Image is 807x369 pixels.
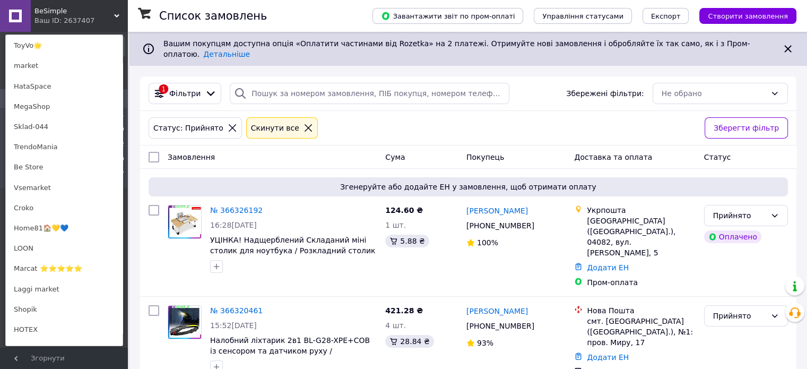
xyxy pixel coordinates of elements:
[6,238,123,259] a: LOON
[587,263,629,272] a: Додати ЕН
[713,210,766,221] div: Прийнято
[6,97,123,117] a: MegaShop
[466,221,534,230] span: [PHONE_NUMBER]
[6,178,123,198] a: Vsemarket
[34,6,114,16] span: BeSimple
[587,277,695,288] div: Пром-оплата
[466,205,528,216] a: [PERSON_NAME]
[587,305,695,316] div: Нова Пошта
[466,153,504,161] span: Покупець
[6,320,123,340] a: HOTEX
[168,205,202,239] a: Фото товару
[542,12,623,20] span: Управління статусами
[159,10,267,22] h1: Список замовлень
[249,122,301,134] div: Cкинути все
[708,12,788,20] span: Створити замовлення
[713,310,766,322] div: Прийнято
[6,279,123,299] a: Laggi market
[689,11,796,20] a: Створити замовлення
[230,83,509,104] input: Пошук за номером замовлення, ПІБ покупця, номером телефону, Email, номером накладної
[6,157,123,177] a: Be Store
[385,235,429,247] div: 5.88 ₴
[210,236,375,265] a: УЦІНКА! Надщерблений Складаний міні столик для ноутбука / Розкладний столик для дому / Стіл для н...
[168,153,215,161] span: Замовлення
[385,153,405,161] span: Cума
[203,50,250,58] a: Детальніше
[6,137,123,157] a: TrendoMania
[210,206,263,214] a: № 366326192
[714,122,779,134] span: Зберегти фільтр
[6,117,123,137] a: Sklad-044
[566,88,644,99] span: Збережені фільтри:
[705,117,788,139] button: Зберегти фільтр
[643,8,689,24] button: Експорт
[385,206,423,214] span: 124.60 ₴
[381,11,515,21] span: Завантажити звіт по пром-оплаті
[163,39,750,58] span: Вашим покупцям доступна опція «Оплатити частинами від Rozetka» на 2 платежі. Отримуйте нові замов...
[6,56,123,76] a: market
[6,340,123,360] a: Zevs-market
[168,305,202,339] a: Фото товару
[210,221,257,229] span: 16:28[DATE]
[6,218,123,238] a: Home81🏠💛💙
[385,321,406,330] span: 4 шт.
[466,322,534,330] span: [PHONE_NUMBER]
[477,238,498,247] span: 100%
[385,221,406,229] span: 1 шт.
[210,306,263,315] a: № 366320461
[385,335,433,348] div: 28.84 ₴
[151,122,225,134] div: Статус: Прийнято
[168,205,201,238] img: Фото товару
[6,299,123,320] a: Shopik
[587,316,695,348] div: смт. [GEOGRAPHIC_DATA] ([GEOGRAPHIC_DATA].), №1: пров. Миру, 17
[704,153,731,161] span: Статус
[704,230,761,243] div: Оплачено
[153,182,784,192] span: Згенеруйте або додайте ЕН у замовлення, щоб отримати оплату
[169,88,201,99] span: Фільтри
[651,12,681,20] span: Експорт
[662,88,766,99] div: Не обрано
[6,76,123,97] a: HataSpace
[385,306,423,315] span: 421.28 ₴
[534,8,632,24] button: Управління статусами
[6,259,123,279] a: Marcat ⭐⭐⭐⭐⭐
[587,205,695,216] div: Укрпошта
[699,8,796,24] button: Створити замовлення
[210,321,257,330] span: 15:52[DATE]
[210,336,370,366] a: Налобний ліхтарик 2в1 BL-G28-XPE+COB із сенсором та датчиком руху / Акумуляторний ліхтар гумовий
[574,153,652,161] span: Доставка та оплата
[372,8,523,24] button: Завантажити звіт по пром-оплаті
[34,16,79,25] div: Ваш ID: 2637407
[6,36,123,56] a: ToyVo🌟
[587,353,629,362] a: Додати ЕН
[466,306,528,316] a: [PERSON_NAME]
[477,339,493,347] span: 93%
[587,216,695,258] div: [GEOGRAPHIC_DATA] ([GEOGRAPHIC_DATA].), 04082, вул. [PERSON_NAME], 5
[6,198,123,218] a: Croko
[168,306,201,339] img: Фото товару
